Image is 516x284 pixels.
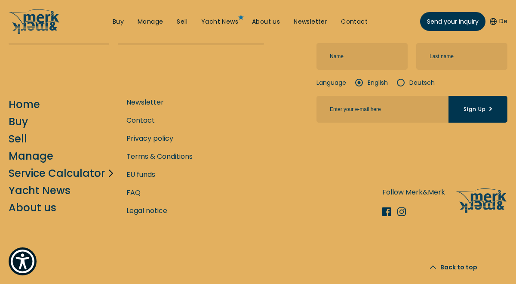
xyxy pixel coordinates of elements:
label: Deutsch [396,78,435,87]
input: Last name [416,43,507,70]
p: Follow Merk&Merk [382,187,445,198]
a: About us [252,18,280,26]
a: Newsletter [294,18,327,26]
a: About us [9,200,56,215]
a: EU funds [126,169,155,180]
a: Facebook [382,207,397,216]
label: English [355,78,388,87]
strong: Language [316,78,346,87]
a: Yacht News [9,183,71,198]
button: Back to top [417,250,490,284]
a: Privacy policy [126,133,173,144]
a: Terms & Conditions [126,151,193,162]
a: Newsletter [126,97,164,108]
button: Sign Up [448,96,507,123]
a: Sell [177,18,187,26]
a: Manage [9,148,53,164]
a: Sell [9,131,27,146]
input: Name [316,43,408,70]
a: Contact [126,115,155,126]
a: Buy [9,114,28,129]
a: Legal notice [126,205,167,216]
a: Contact [341,18,368,26]
a: Buy [113,18,124,26]
span: Send your inquiry [427,17,479,26]
input: Sign Up [316,96,448,123]
a: Home [9,97,40,112]
a: Instagram [397,207,412,216]
a: Send your inquiry [420,12,485,31]
a: Yacht News [201,18,238,26]
a: Manage [138,18,163,26]
button: De [490,17,507,26]
button: Show Accessibility Preferences [9,247,37,275]
a: FAQ [126,187,141,198]
a: Service Calculator [9,166,105,181]
a: / [456,206,507,216]
a: / [9,27,60,37]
